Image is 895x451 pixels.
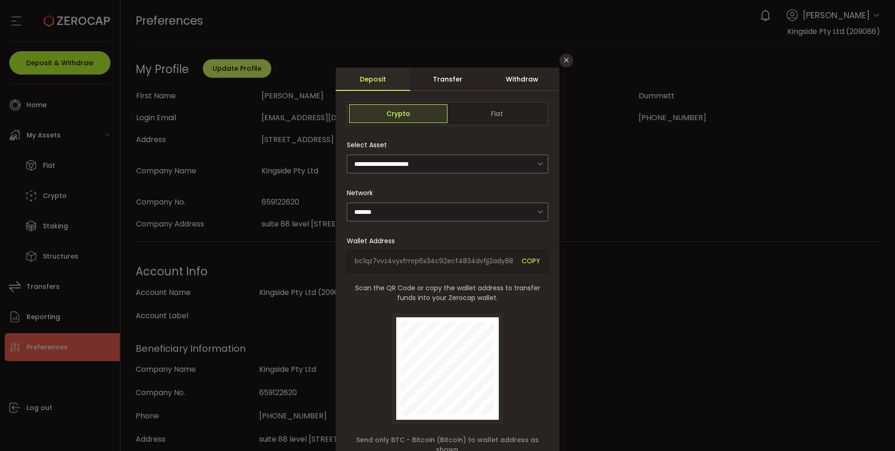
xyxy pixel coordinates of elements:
label: Wallet Address [347,236,400,246]
span: bc1qz7vvz4vyxfmrp6x34c92ecf4834dvfjj2ady88 [355,256,515,267]
div: Transfer [410,68,485,91]
label: Network [347,188,379,198]
label: Select Asset [347,140,392,150]
span: Crypto [349,104,447,123]
div: Withdraw [485,68,559,91]
span: Fiat [447,104,546,123]
button: Close [559,54,573,68]
span: Scan the QR Code or copy the wallet address to transfer funds into your Zerocap wallet. [347,283,548,303]
div: Deposit [336,68,410,91]
span: COPY [522,256,540,267]
iframe: Chat Widget [784,350,895,451]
